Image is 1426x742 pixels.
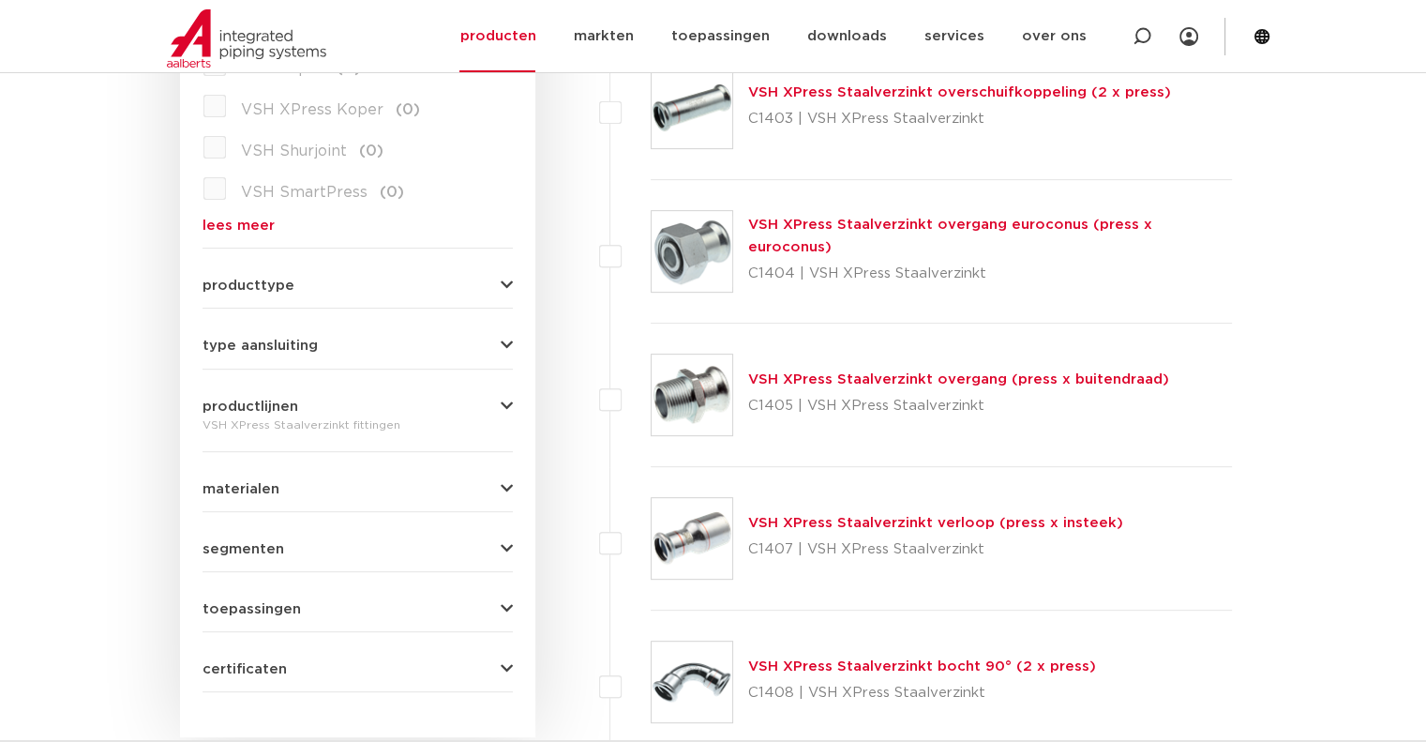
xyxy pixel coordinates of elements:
[380,185,404,200] span: (0)
[203,482,279,496] span: materialen
[203,400,513,414] button: productlijnen
[203,339,513,353] button: type aansluiting
[748,218,1152,254] a: VSH XPress Staalverzinkt overgang euroconus (press x euroconus)
[652,355,732,435] img: Thumbnail for VSH XPress Staalverzinkt overgang (press x buitendraad)
[203,542,513,556] button: segmenten
[652,211,732,292] img: Thumbnail for VSH XPress Staalverzinkt overgang euroconus (press x euroconus)
[748,372,1169,386] a: VSH XPress Staalverzinkt overgang (press x buitendraad)
[748,85,1171,99] a: VSH XPress Staalverzinkt overschuifkoppeling (2 x press)
[203,662,513,676] button: certificaten
[203,542,284,556] span: segmenten
[748,516,1123,530] a: VSH XPress Staalverzinkt verloop (press x insteek)
[241,102,383,117] span: VSH XPress Koper
[396,102,420,117] span: (0)
[203,602,301,616] span: toepassingen
[748,659,1096,674] a: VSH XPress Staalverzinkt bocht 90° (2 x press)
[203,219,513,233] a: lees meer
[203,400,298,414] span: productlijnen
[652,642,732,722] img: Thumbnail for VSH XPress Staalverzinkt bocht 90° (2 x press)
[748,391,1169,421] p: C1405 | VSH XPress Staalverzinkt
[748,104,1171,134] p: C1403 | VSH XPress Staalverzinkt
[748,678,1096,708] p: C1408 | VSH XPress Staalverzinkt
[203,662,287,676] span: certificaten
[203,339,318,353] span: type aansluiting
[359,144,383,159] span: (0)
[203,414,513,436] div: VSH XPress Staalverzinkt fittingen
[748,535,1123,565] p: C1407 | VSH XPress Staalverzinkt
[203,482,513,496] button: materialen
[748,259,1233,289] p: C1404 | VSH XPress Staalverzinkt
[241,185,368,200] span: VSH SmartPress
[652,68,732,148] img: Thumbnail for VSH XPress Staalverzinkt overschuifkoppeling (2 x press)
[203,279,513,293] button: producttype
[203,279,294,293] span: producttype
[652,498,732,579] img: Thumbnail for VSH XPress Staalverzinkt verloop (press x insteek)
[241,144,347,159] span: VSH Shurjoint
[203,602,513,616] button: toepassingen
